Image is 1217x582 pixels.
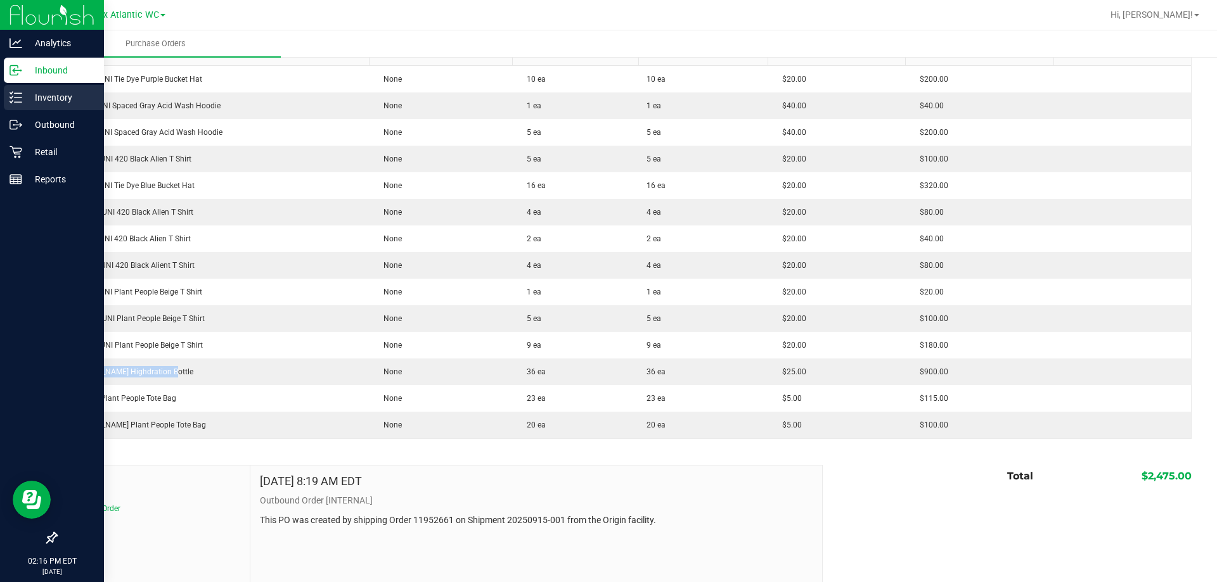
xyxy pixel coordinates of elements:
span: Hi, [PERSON_NAME]! [1111,9,1193,20]
span: 4 ea [520,261,541,270]
p: Retail [22,144,98,160]
inline-svg: Analytics [10,37,22,49]
span: 10 ea [520,75,546,84]
span: $5.00 [776,421,802,429]
span: 1 ea [647,100,661,111]
p: This PO was created by shipping Order 11952661 on Shipment 20250915-001 from the Origin facility. [260,514,813,527]
span: $180.00 [913,341,948,350]
span: 1 ea [647,286,661,298]
div: SW 1SZ UNI Tie Dye Blue Bucket Hat [65,180,362,191]
span: Purchase Orders [108,38,203,49]
span: 4 ea [520,208,541,217]
span: None [377,314,402,323]
span: Jax Atlantic WC [93,9,159,20]
span: 2 ea [647,233,661,244]
div: SW MED UNI 420 Black Alien T Shirt [65,206,362,218]
span: 1 ea [520,101,541,110]
span: None [377,288,402,296]
span: $20.00 [776,234,806,243]
span: 36 ea [520,367,546,376]
div: SW Blue Plant People Tote Bag [65,393,362,404]
span: 4 ea [647,260,661,271]
inline-svg: Reports [10,173,22,186]
div: SW XLG UNI Plant People Beige T Shirt [65,339,362,351]
span: $40.00 [913,101,944,110]
span: 23 ea [520,394,546,403]
span: 20 ea [647,419,666,431]
span: $20.00 [776,155,806,163]
div: SW SML UNI 420 Black Alient T Shirt [65,260,362,271]
a: Purchase Orders [30,30,281,57]
span: None [377,208,402,217]
span: None [377,128,402,137]
span: 9 ea [520,341,541,350]
p: Analytics [22,35,98,51]
span: $200.00 [913,75,948,84]
span: $100.00 [913,155,948,163]
span: 5 ea [520,314,541,323]
span: 23 ea [647,393,666,404]
span: 5 ea [647,127,661,138]
span: None [377,261,402,270]
span: $115.00 [913,394,948,403]
span: 20 ea [520,421,546,429]
div: SW MED UNI Plant People Beige T Shirt [65,313,362,324]
span: $20.00 [776,261,806,270]
span: $2,475.00 [1142,470,1192,482]
span: None [377,394,402,403]
span: $900.00 [913,367,948,376]
span: None [377,421,402,429]
span: 16 ea [520,181,546,190]
iframe: Resource center [13,481,51,519]
span: $100.00 [913,314,948,323]
div: GL XLG UNI Spaced Gray Acid Wash Hoodie [65,100,362,111]
span: 4 ea [647,206,661,218]
span: $20.00 [776,314,806,323]
span: 16 ea [647,180,666,191]
span: 2 ea [520,234,541,243]
span: $25.00 [776,367,806,376]
span: 36 ea [647,366,666,377]
div: [PERSON_NAME] Highdration Bottle [65,366,362,377]
span: $20.00 [913,288,944,296]
span: 1 ea [520,288,541,296]
span: $20.00 [776,208,806,217]
p: Outbound [22,117,98,132]
span: $40.00 [776,101,806,110]
inline-svg: Inbound [10,64,22,77]
span: Notes [66,475,240,490]
p: [DATE] [6,567,98,576]
p: Inventory [22,90,98,105]
span: $80.00 [913,208,944,217]
inline-svg: Outbound [10,118,22,131]
span: 10 ea [647,73,666,85]
div: SW 2XL UNI 420 Black Alien T Shirt [65,233,362,244]
span: None [377,101,402,110]
span: Total [1007,470,1033,482]
div: [PERSON_NAME] Plant People Tote Bag [65,419,362,431]
span: 5 ea [647,153,661,165]
p: 02:16 PM EDT [6,555,98,567]
p: Inbound [22,63,98,78]
span: 5 ea [520,128,541,137]
span: $40.00 [776,128,806,137]
span: 5 ea [647,313,661,324]
span: $20.00 [776,181,806,190]
span: $80.00 [913,261,944,270]
span: $20.00 [776,288,806,296]
span: None [377,75,402,84]
div: SW LRG UNI Plant People Beige T Shirt [65,286,362,298]
span: None [377,341,402,350]
div: SW 1SZ UNI Tie Dye Purple Bucket Hat [65,73,362,85]
span: $200.00 [913,128,948,137]
span: $5.00 [776,394,802,403]
p: Reports [22,172,98,187]
p: Outbound Order [INTERNAL] [260,494,813,507]
div: GL MED UNI Spaced Gray Acid Wash Hoodie [65,127,362,138]
span: $40.00 [913,234,944,243]
span: None [377,234,402,243]
span: None [377,367,402,376]
span: 5 ea [520,155,541,163]
span: $320.00 [913,181,948,190]
span: None [377,155,402,163]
